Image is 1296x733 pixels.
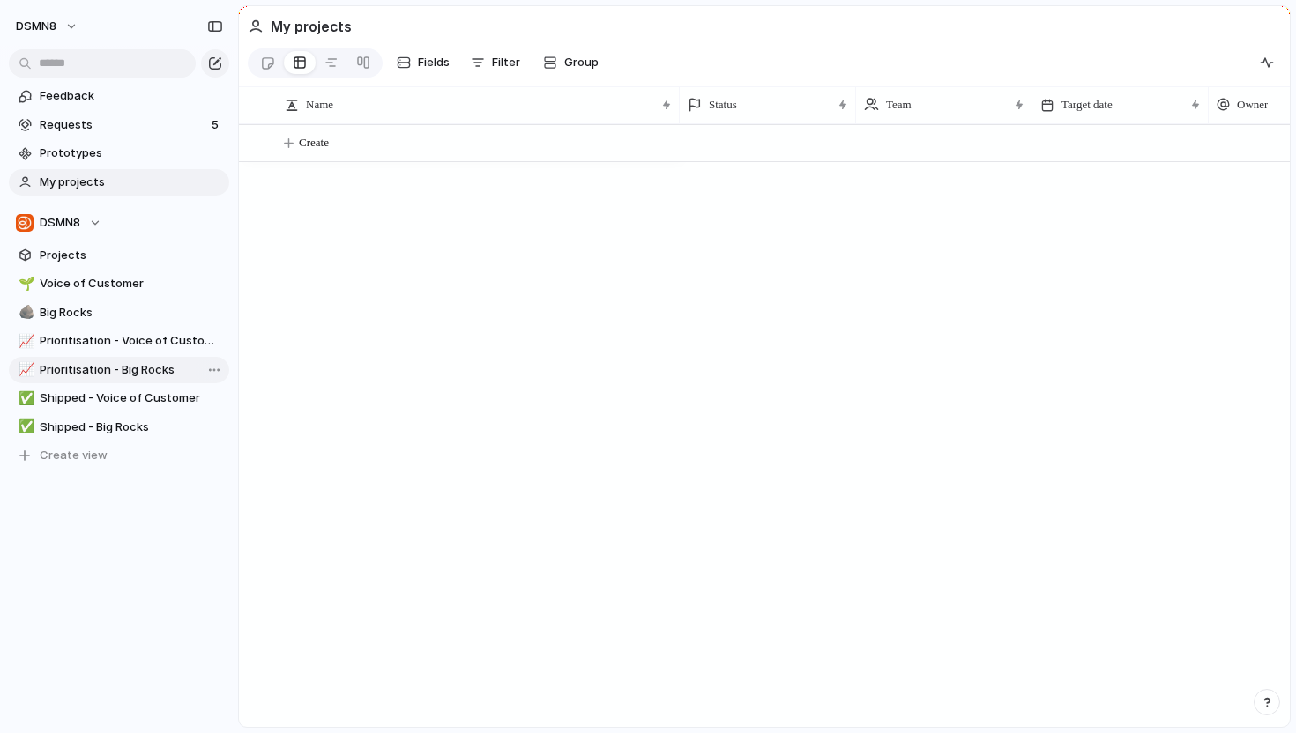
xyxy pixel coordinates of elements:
[418,54,450,71] span: Fields
[709,96,737,114] span: Status
[40,174,223,191] span: My projects
[306,96,333,114] span: Name
[40,275,223,292] span: Voice of Customer
[9,328,229,354] a: 📈Prioritisation - Voice of Customer
[40,144,223,162] span: Prototypes
[9,357,229,383] a: 📈Prioritisation - Big Rocks
[19,389,31,409] div: ✅
[9,112,229,138] a: Requests5
[8,12,87,41] button: DSMN8
[464,48,527,77] button: Filter
[9,210,229,236] button: DSMN8
[40,87,223,105] span: Feedback
[9,442,229,469] button: Create view
[40,304,223,322] span: Big Rocks
[16,389,34,407] button: ✅
[9,270,229,297] a: 🌱Voice of Customer
[40,418,223,436] span: Shipped - Big Rocks
[271,16,352,37] h2: My projects
[40,116,206,134] span: Requests
[1061,96,1113,114] span: Target date
[40,447,108,464] span: Create view
[19,331,31,352] div: 📈
[390,48,457,77] button: Fields
[9,140,229,167] a: Prototypes
[40,214,80,232] span: DSMN8
[212,116,222,134] span: 5
[16,18,56,35] span: DSMN8
[19,302,31,322] div: 🪨
[40,361,223,379] span: Prioritisation - Big Rocks
[9,83,229,109] a: Feedback
[40,389,223,407] span: Shipped - Voice of Customer
[16,275,34,292] button: 🌱
[16,418,34,436] button: ✅
[40,332,223,350] span: Prioritisation - Voice of Customer
[1237,96,1268,114] span: Owner
[16,361,34,379] button: 📈
[886,96,912,114] span: Team
[40,247,223,264] span: Projects
[492,54,520,71] span: Filter
[9,300,229,326] a: 🪨Big Rocks
[16,332,34,350] button: 📈
[19,274,31,294] div: 🌱
[16,304,34,322] button: 🪨
[19,359,31,380] div: 📈
[9,242,229,269] a: Projects
[9,385,229,411] a: ✅Shipped - Voice of Customer
[9,169,229,196] a: My projects
[534,48,607,77] button: Group
[299,134,329,152] span: Create
[19,417,31,437] div: ✅
[564,54,599,71] span: Group
[9,414,229,441] a: ✅Shipped - Big Rocks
